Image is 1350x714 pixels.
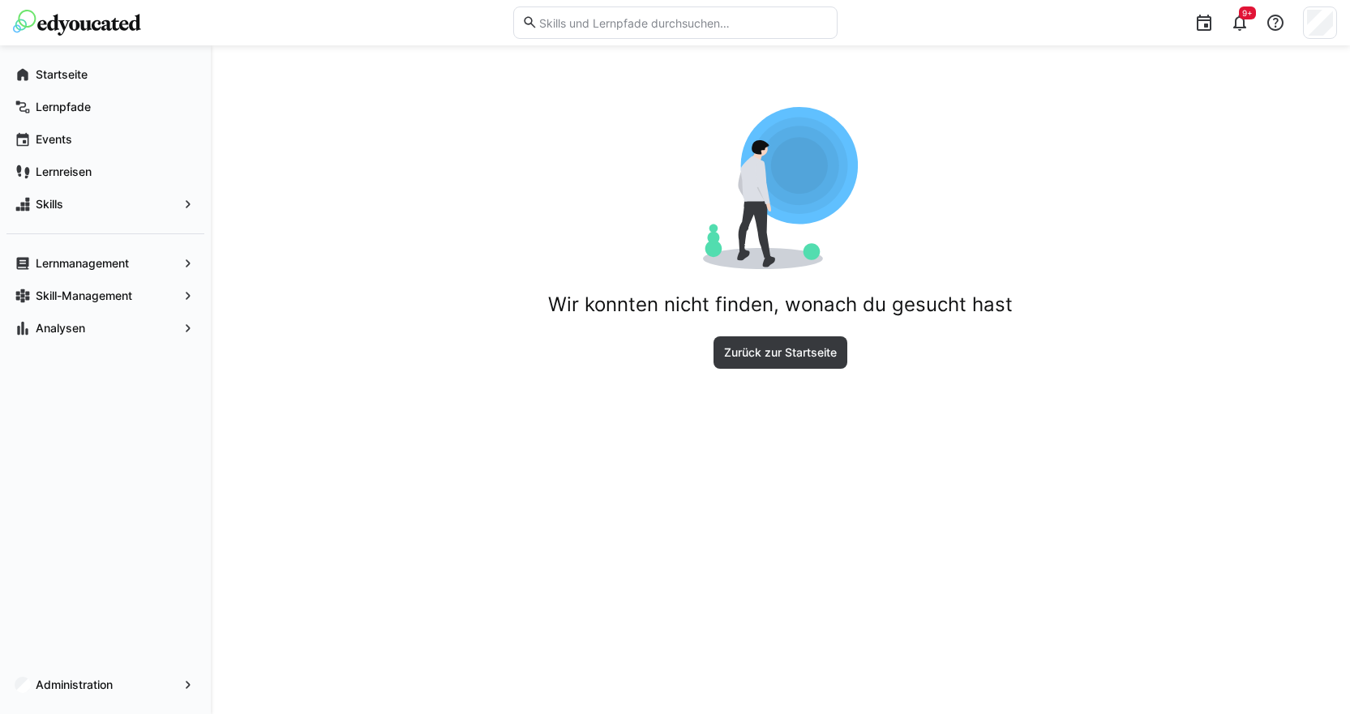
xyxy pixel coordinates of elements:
[1242,8,1253,18] span: 9+
[703,107,859,269] img: 404.svg
[722,344,839,361] span: Zurück zur Startseite
[538,15,828,30] input: Skills und Lernpfade durchsuchen…
[548,293,1013,317] h2: Wir konnten nicht finden, wonach du gesucht hast
[714,336,847,369] a: Zurück zur Startseite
